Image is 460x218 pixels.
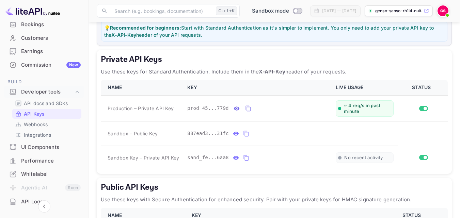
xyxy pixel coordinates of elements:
p: 💡 Start with Standard Authentication as it's simpler to implement. You only need to add your priv... [104,24,444,38]
strong: X-API-Key [111,32,136,38]
img: Genso Sanso [438,5,448,16]
th: LIVE USAGE [332,80,398,95]
a: Earnings [4,45,84,57]
img: LiteAPI logo [5,5,60,16]
span: 887ead3...31fc [187,130,229,137]
div: Performance [4,154,84,168]
div: Whitelabel [4,168,84,181]
h5: Public API Keys [101,182,448,193]
button: Collapse navigation [38,200,50,213]
div: Customers [21,34,81,42]
div: Bookings [21,21,81,29]
div: Integrations [12,130,81,140]
span: Production – Private API Key [108,105,174,112]
span: prod_45...779d [187,105,229,112]
div: Earnings [21,48,81,55]
div: API docs and SDKs [12,98,81,108]
a: CommissionNew [4,58,84,71]
div: Developer tools [21,88,74,96]
a: Whitelabel [4,168,84,180]
a: API Keys [15,110,79,117]
div: Webhooks [12,119,81,129]
span: Sandbox Key – Private API Key [108,155,179,161]
strong: X-API-Key [259,68,285,75]
div: API Logs [21,198,81,206]
h5: Private API Keys [101,54,448,65]
div: UI Components [4,141,84,154]
div: API Logs [4,195,84,208]
div: Ctrl+K [216,6,237,15]
span: ~ 4 req/s in past minute [344,103,391,114]
div: New [66,62,81,68]
div: [DATE] — [DATE] [322,8,356,14]
div: Developer tools [4,86,84,98]
span: sand_fe...6aa8 [187,154,229,161]
a: Integrations [15,131,79,138]
div: API Keys [12,109,81,119]
span: Build [4,78,84,86]
div: UI Components [21,144,81,151]
a: API docs and SDKs [15,100,79,107]
p: genso-sanso-rh1i4.nuit... [375,8,423,14]
p: Integrations [24,131,51,138]
p: API Keys [24,110,45,117]
a: API Logs [4,195,84,208]
div: Performance [21,157,81,165]
div: Whitelabel [21,170,81,178]
a: Bookings [4,18,84,31]
div: Commission [21,61,81,69]
th: KEY [183,80,332,95]
th: STATUS [398,80,448,95]
div: CommissionNew [4,58,84,72]
a: Performance [4,154,84,167]
a: UI Components [4,141,84,153]
div: Customers [4,32,84,45]
table: private api keys table [101,80,448,170]
div: Switch to Production mode [249,7,305,15]
p: Webhooks [24,121,48,128]
span: Sandbox mode [252,7,289,15]
span: Sandbox – Public Key [108,130,158,137]
a: Customers [4,32,84,44]
p: Use these keys with Secure Authentication for enhanced security. Pair with your private keys for ... [101,196,448,204]
a: Webhooks [15,121,79,128]
p: API docs and SDKs [24,100,68,107]
strong: Recommended for beginners: [110,25,181,31]
p: Use these keys for Standard Authentication. Include them in the header of your requests. [101,68,448,76]
th: NAME [101,80,183,95]
input: Search (e.g. bookings, documentation) [110,4,213,18]
div: Earnings [4,45,84,58]
span: No recent activity [344,155,383,161]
